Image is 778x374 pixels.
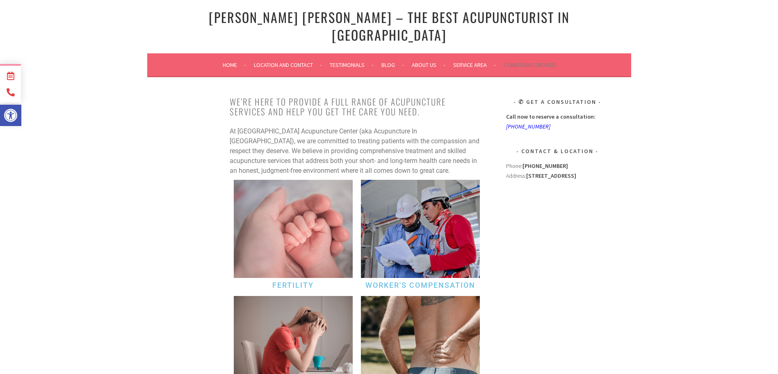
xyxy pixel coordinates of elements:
a: Location and Contact [254,60,322,70]
h3: ✆ Get A Consultation [506,97,609,107]
a: Testimonials [330,60,374,70]
strong: [STREET_ADDRESS] [526,172,576,179]
a: [PHONE_NUMBER] [506,123,550,130]
a: Blog [381,60,404,70]
a: Conditions Treated [504,60,556,70]
strong: Call now to reserve a consultation: [506,113,595,120]
h3: Contact & Location [506,146,609,156]
a: Worker's Compensation [365,281,475,289]
a: About Us [412,60,445,70]
a: Home [223,60,246,70]
img: irvine acupuncture for workers compensation [361,180,480,278]
a: [PERSON_NAME] [PERSON_NAME] – The Best Acupuncturist In [GEOGRAPHIC_DATA] [209,7,570,44]
a: Fertility [272,281,314,289]
div: Address: [506,161,609,283]
h2: We’re here to provide a full range of acupuncture services and help you get the care you need. [230,97,484,117]
strong: [PHONE_NUMBER] [522,162,568,170]
p: At [GEOGRAPHIC_DATA] Acupuncture Center (aka Acupuncture In [GEOGRAPHIC_DATA]), we are committed ... [230,126,484,176]
div: Phone: [506,161,609,171]
a: Service Area [453,60,496,70]
img: Irvine Acupuncture for Fertility and infertility [234,180,353,278]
